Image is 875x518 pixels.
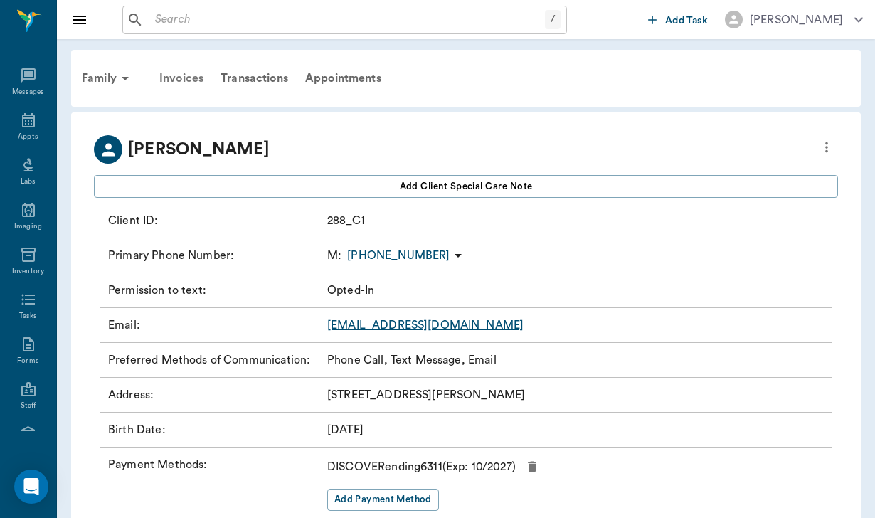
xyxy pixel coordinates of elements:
[65,6,94,34] button: Close drawer
[212,61,297,95] a: Transactions
[108,421,322,438] p: Birth Date :
[149,10,545,30] input: Search
[19,311,37,322] div: Tasks
[17,356,38,366] div: Forms
[815,135,838,159] button: more
[128,137,270,162] p: [PERSON_NAME]
[327,282,374,299] p: Opted-In
[327,489,439,511] button: Add Payment Method
[108,386,322,403] p: Address :
[14,470,48,504] div: Open Intercom Messenger
[327,458,516,475] p: DISCOVER ending 6311 (Exp: 10 / 2027 )
[108,456,322,511] p: Payment Methods :
[297,61,390,95] a: Appointments
[18,132,38,142] div: Appts
[108,351,322,369] p: Preferred Methods of Communication :
[545,10,561,29] div: /
[21,176,36,187] div: Labs
[327,421,364,438] p: [DATE]
[12,87,45,97] div: Messages
[14,221,42,232] div: Imaging
[714,6,874,33] button: [PERSON_NAME]
[108,212,322,229] p: Client ID :
[327,386,525,403] p: [STREET_ADDRESS][PERSON_NAME]
[327,212,365,229] p: 288_C1
[347,247,450,264] p: [PHONE_NUMBER]
[400,179,533,194] span: Add client Special Care Note
[327,247,341,264] span: M :
[108,282,322,299] p: Permission to text :
[12,266,44,277] div: Inventory
[21,401,36,411] div: Staff
[94,175,838,198] button: Add client Special Care Note
[750,11,843,28] div: [PERSON_NAME]
[327,351,497,369] p: Phone Call, Text Message, Email
[151,61,212,95] a: Invoices
[108,317,322,334] p: Email :
[73,61,142,95] div: Family
[327,319,524,331] a: [EMAIL_ADDRESS][DOMAIN_NAME]
[108,247,322,264] p: Primary Phone Number :
[642,6,714,33] button: Add Task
